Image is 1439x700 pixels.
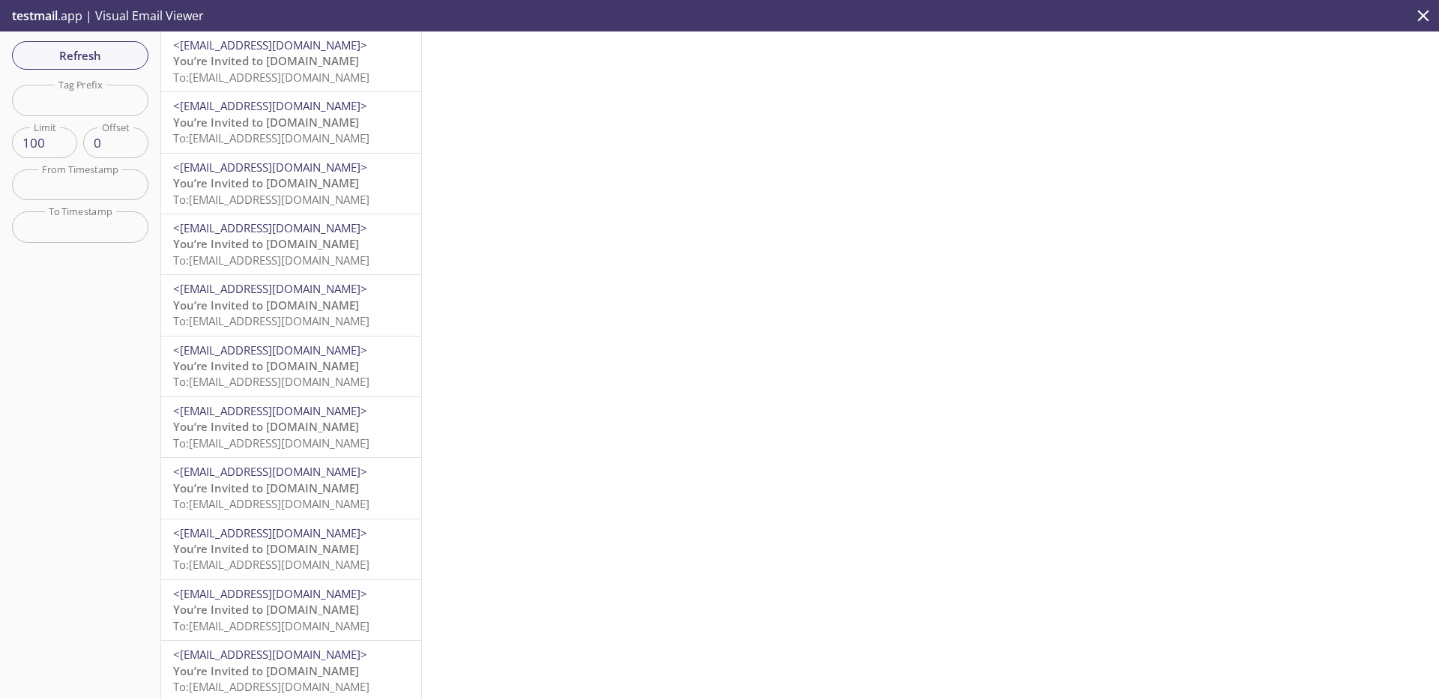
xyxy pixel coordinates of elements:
[173,496,369,511] span: To: [EMAIL_ADDRESS][DOMAIN_NAME]
[173,602,359,617] span: You’re Invited to [DOMAIN_NAME]
[161,92,421,152] div: <[EMAIL_ADDRESS][DOMAIN_NAME]>You’re Invited to [DOMAIN_NAME]To:[EMAIL_ADDRESS][DOMAIN_NAME]
[161,275,421,335] div: <[EMAIL_ADDRESS][DOMAIN_NAME]>You’re Invited to [DOMAIN_NAME]To:[EMAIL_ADDRESS][DOMAIN_NAME]
[173,679,369,694] span: To: [EMAIL_ADDRESS][DOMAIN_NAME]
[161,458,421,518] div: <[EMAIL_ADDRESS][DOMAIN_NAME]>You’re Invited to [DOMAIN_NAME]To:[EMAIL_ADDRESS][DOMAIN_NAME]
[173,253,369,268] span: To: [EMAIL_ADDRESS][DOMAIN_NAME]
[173,298,359,313] span: You’re Invited to [DOMAIN_NAME]
[161,397,421,457] div: <[EMAIL_ADDRESS][DOMAIN_NAME]>You’re Invited to [DOMAIN_NAME]To:[EMAIL_ADDRESS][DOMAIN_NAME]
[173,557,369,572] span: To: [EMAIL_ADDRESS][DOMAIN_NAME]
[173,647,367,662] span: <[EMAIL_ADDRESS][DOMAIN_NAME]>
[173,115,359,130] span: You’re Invited to [DOMAIN_NAME]
[173,419,359,434] span: You’re Invited to [DOMAIN_NAME]
[173,281,367,296] span: <[EMAIL_ADDRESS][DOMAIN_NAME]>
[173,403,367,418] span: <[EMAIL_ADDRESS][DOMAIN_NAME]>
[173,313,369,328] span: To: [EMAIL_ADDRESS][DOMAIN_NAME]
[173,374,369,389] span: To: [EMAIL_ADDRESS][DOMAIN_NAME]
[173,618,369,633] span: To: [EMAIL_ADDRESS][DOMAIN_NAME]
[173,480,359,495] span: You’re Invited to [DOMAIN_NAME]
[173,175,359,190] span: You’re Invited to [DOMAIN_NAME]
[173,541,359,556] span: You’re Invited to [DOMAIN_NAME]
[173,130,369,145] span: To: [EMAIL_ADDRESS][DOMAIN_NAME]
[161,519,421,579] div: <[EMAIL_ADDRESS][DOMAIN_NAME]>You’re Invited to [DOMAIN_NAME]To:[EMAIL_ADDRESS][DOMAIN_NAME]
[173,236,359,251] span: You’re Invited to [DOMAIN_NAME]
[173,53,359,68] span: You’re Invited to [DOMAIN_NAME]
[161,31,421,91] div: <[EMAIL_ADDRESS][DOMAIN_NAME]>You’re Invited to [DOMAIN_NAME]To:[EMAIL_ADDRESS][DOMAIN_NAME]
[173,192,369,207] span: To: [EMAIL_ADDRESS][DOMAIN_NAME]
[161,154,421,214] div: <[EMAIL_ADDRESS][DOMAIN_NAME]>You’re Invited to [DOMAIN_NAME]To:[EMAIL_ADDRESS][DOMAIN_NAME]
[12,7,58,24] span: testmail
[173,464,367,479] span: <[EMAIL_ADDRESS][DOMAIN_NAME]>
[173,70,369,85] span: To: [EMAIL_ADDRESS][DOMAIN_NAME]
[12,41,148,70] button: Refresh
[173,358,359,373] span: You’re Invited to [DOMAIN_NAME]
[173,525,367,540] span: <[EMAIL_ADDRESS][DOMAIN_NAME]>
[173,343,367,357] span: <[EMAIL_ADDRESS][DOMAIN_NAME]>
[173,435,369,450] span: To: [EMAIL_ADDRESS][DOMAIN_NAME]
[24,46,136,65] span: Refresh
[173,663,359,678] span: You’re Invited to [DOMAIN_NAME]
[161,214,421,274] div: <[EMAIL_ADDRESS][DOMAIN_NAME]>You’re Invited to [DOMAIN_NAME]To:[EMAIL_ADDRESS][DOMAIN_NAME]
[173,98,367,113] span: <[EMAIL_ADDRESS][DOMAIN_NAME]>
[161,580,421,640] div: <[EMAIL_ADDRESS][DOMAIN_NAME]>You’re Invited to [DOMAIN_NAME]To:[EMAIL_ADDRESS][DOMAIN_NAME]
[173,220,367,235] span: <[EMAIL_ADDRESS][DOMAIN_NAME]>
[173,160,367,175] span: <[EMAIL_ADDRESS][DOMAIN_NAME]>
[161,337,421,396] div: <[EMAIL_ADDRESS][DOMAIN_NAME]>You’re Invited to [DOMAIN_NAME]To:[EMAIL_ADDRESS][DOMAIN_NAME]
[173,37,367,52] span: <[EMAIL_ADDRESS][DOMAIN_NAME]>
[173,586,367,601] span: <[EMAIL_ADDRESS][DOMAIN_NAME]>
